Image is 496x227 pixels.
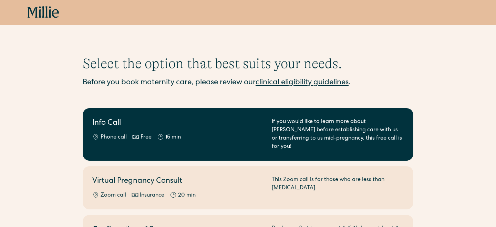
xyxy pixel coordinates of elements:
[272,176,404,200] div: This Zoom call is for those who are less than [MEDICAL_DATA].
[165,133,181,142] div: 15 min
[101,191,126,200] div: Zoom call
[101,133,127,142] div: Phone call
[272,118,404,151] div: If you would like to learn more about [PERSON_NAME] before establishing care with us or transferr...
[141,133,152,142] div: Free
[92,176,263,187] h2: Virtual Pregnancy Consult
[83,166,413,209] a: Virtual Pregnancy ConsultZoom callInsurance20 minThis Zoom call is for those who are less than [M...
[140,191,164,200] div: Insurance
[83,77,413,89] div: Before you book maternity care, please review our .
[83,55,413,72] h1: Select the option that best suits your needs.
[83,108,413,161] a: Info CallPhone callFree15 minIf you would like to learn more about [PERSON_NAME] before establish...
[256,79,349,87] a: clinical eligibility guidelines
[92,118,263,129] h2: Info Call
[178,191,196,200] div: 20 min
